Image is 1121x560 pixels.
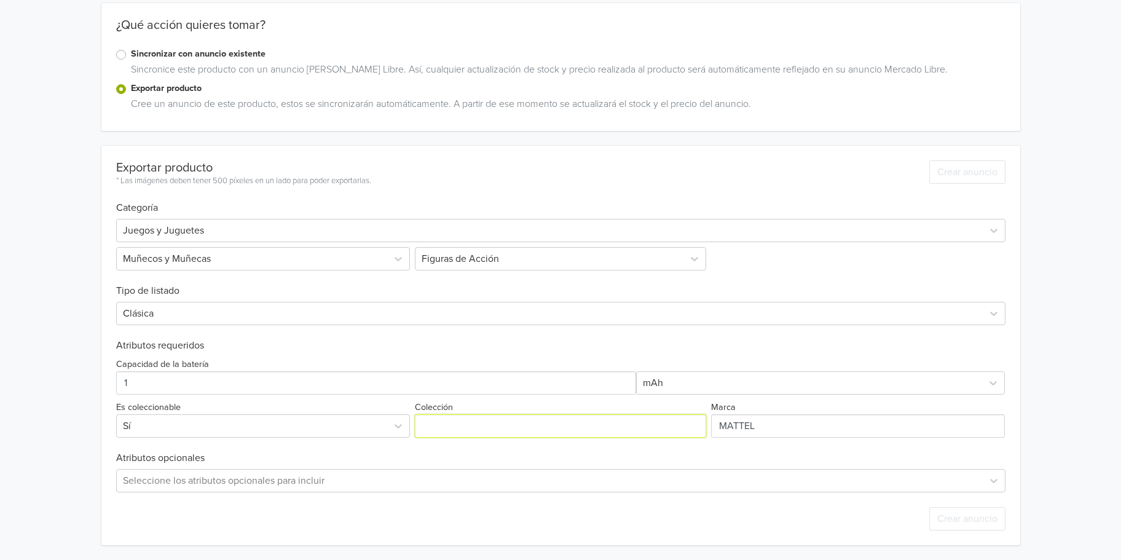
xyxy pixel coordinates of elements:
label: Colección [415,401,453,414]
label: Capacidad de la batería [116,358,209,371]
button: Crear anuncio [929,507,1005,530]
div: Cree un anuncio de este producto, estos se sincronizarán automáticamente. A partir de ese momento... [126,97,1005,116]
div: * Las imágenes deben tener 500 píxeles en un lado para poder exportarlas. [116,175,371,187]
div: Exportar producto [116,160,371,175]
div: ¿Qué acción quieres tomar? [101,18,1020,47]
label: Exportar producto [131,82,1005,95]
label: Marca [711,401,736,414]
label: Sincronizar con anuncio existente [131,47,1005,61]
h6: Categoría [116,187,1005,214]
h6: Tipo de listado [116,270,1005,297]
div: Sincronice este producto con un anuncio [PERSON_NAME] Libre. Así, cualquier actualización de stoc... [126,62,1005,82]
label: Es coleccionable [116,401,181,414]
h6: Atributos requeridos [116,340,1005,352]
h6: Atributos opcionales [116,452,1005,464]
button: Crear anuncio [929,160,1005,184]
